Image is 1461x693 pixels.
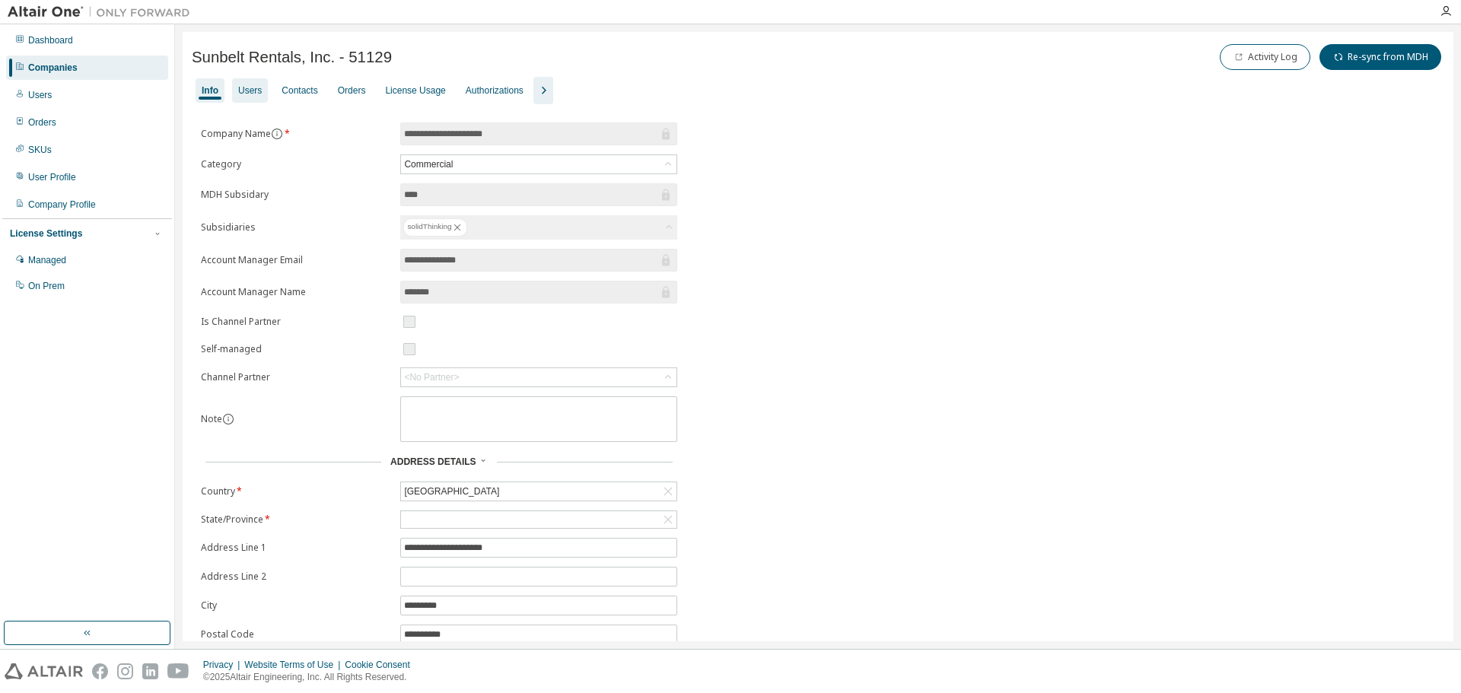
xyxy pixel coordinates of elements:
[201,485,391,497] label: Country
[167,663,189,679] img: youtube.svg
[404,371,459,383] div: <No Partner>
[282,84,317,97] div: Contacts
[271,128,283,140] button: information
[28,89,52,101] div: Users
[201,599,391,612] label: City
[201,254,391,266] label: Account Manager Email
[28,62,78,74] div: Companies
[10,227,82,240] div: License Settings
[92,663,108,679] img: facebook.svg
[400,215,677,240] div: solidThinking
[28,144,52,156] div: SKUs
[201,343,391,355] label: Self-managed
[466,84,524,97] div: Authorizations
[202,84,218,97] div: Info
[385,84,445,97] div: License Usage
[203,671,419,684] p: © 2025 Altair Engineering, Inc. All Rights Reserved.
[201,513,391,526] label: State/Province
[390,456,476,467] span: Address Details
[201,412,222,425] label: Note
[201,628,391,641] label: Postal Code
[192,49,392,66] span: Sunbelt Rentals, Inc. - 51129
[142,663,158,679] img: linkedin.svg
[401,368,676,386] div: <No Partner>
[1319,44,1441,70] button: Re-sync from MDH
[203,659,244,671] div: Privacy
[201,221,391,234] label: Subsidiaries
[402,156,455,173] div: Commercial
[28,116,56,129] div: Orders
[201,286,391,298] label: Account Manager Name
[401,155,676,173] div: Commercial
[201,189,391,201] label: MDH Subsidary
[28,280,65,292] div: On Prem
[8,5,198,20] img: Altair One
[201,542,391,554] label: Address Line 1
[117,663,133,679] img: instagram.svg
[403,218,467,237] div: solidThinking
[201,571,391,583] label: Address Line 2
[28,199,96,211] div: Company Profile
[28,254,66,266] div: Managed
[1220,44,1310,70] button: Activity Log
[402,483,501,500] div: [GEOGRAPHIC_DATA]
[201,316,391,328] label: Is Channel Partner
[28,171,76,183] div: User Profile
[201,158,391,170] label: Category
[244,659,345,671] div: Website Terms of Use
[338,84,366,97] div: Orders
[345,659,419,671] div: Cookie Consent
[222,413,234,425] button: information
[238,84,262,97] div: Users
[28,34,73,46] div: Dashboard
[5,663,83,679] img: altair_logo.svg
[201,128,391,140] label: Company Name
[201,371,391,383] label: Channel Partner
[401,482,676,501] div: [GEOGRAPHIC_DATA]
